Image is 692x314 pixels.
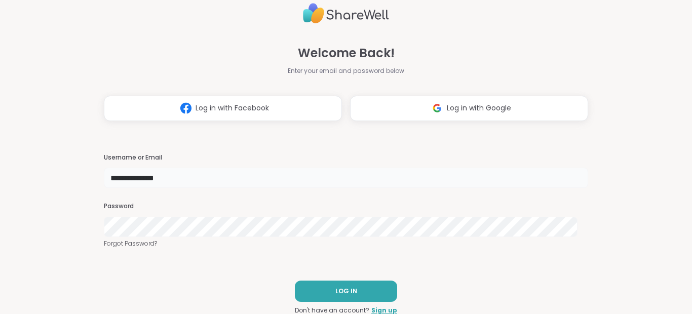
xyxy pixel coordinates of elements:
[104,153,588,162] h3: Username or Email
[176,99,196,117] img: ShareWell Logomark
[447,103,511,113] span: Log in with Google
[104,202,588,211] h3: Password
[104,239,588,248] a: Forgot Password?
[350,96,588,121] button: Log in with Google
[196,103,269,113] span: Log in with Facebook
[104,96,342,121] button: Log in with Facebook
[288,66,404,75] span: Enter your email and password below
[298,44,395,62] span: Welcome Back!
[428,99,447,117] img: ShareWell Logomark
[335,287,357,296] span: LOG IN
[295,281,397,302] button: LOG IN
